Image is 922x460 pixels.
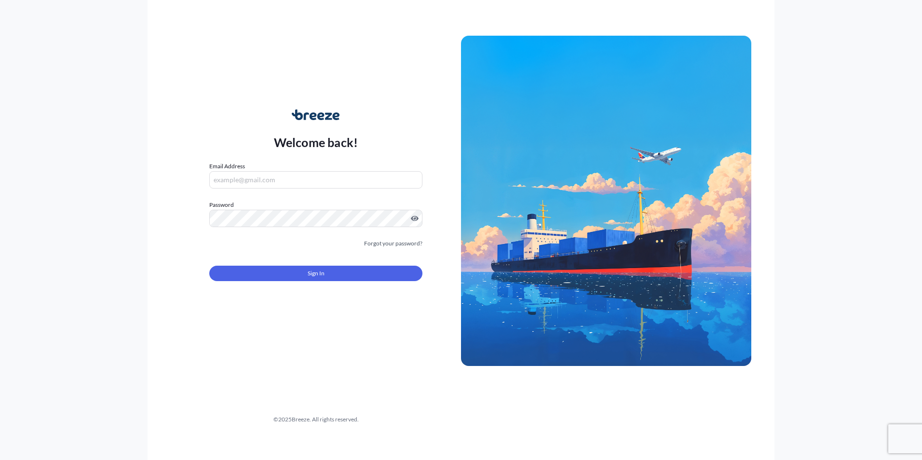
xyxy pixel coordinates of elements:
input: example@gmail.com [209,171,422,189]
label: Email Address [209,162,245,171]
img: Ship illustration [461,36,751,365]
p: Welcome back! [274,135,358,150]
span: Sign In [308,269,325,278]
a: Forgot your password? [364,239,422,248]
button: Show password [411,215,419,222]
div: © 2025 Breeze. All rights reserved. [171,415,461,424]
button: Sign In [209,266,422,281]
label: Password [209,200,422,210]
